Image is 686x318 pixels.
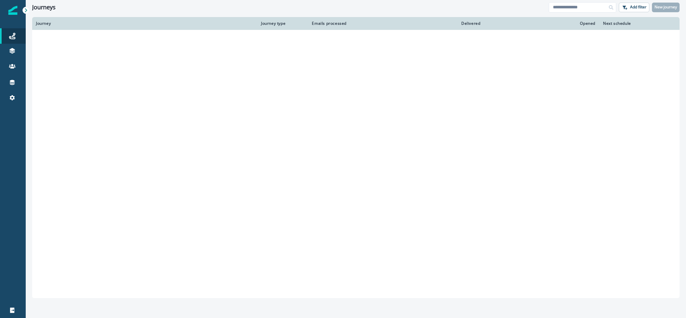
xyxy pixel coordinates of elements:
div: Journey type [261,21,302,26]
button: Add filter [619,3,649,12]
p: Add filter [630,5,646,9]
div: Next schedule [603,21,660,26]
p: New journey [654,5,677,9]
div: Emails processed [309,21,347,26]
img: Inflection [8,6,17,15]
div: Opened [488,21,595,26]
div: Delivered [354,21,480,26]
h1: Journeys [32,4,56,11]
button: New journey [652,3,680,12]
div: Journey [36,21,253,26]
